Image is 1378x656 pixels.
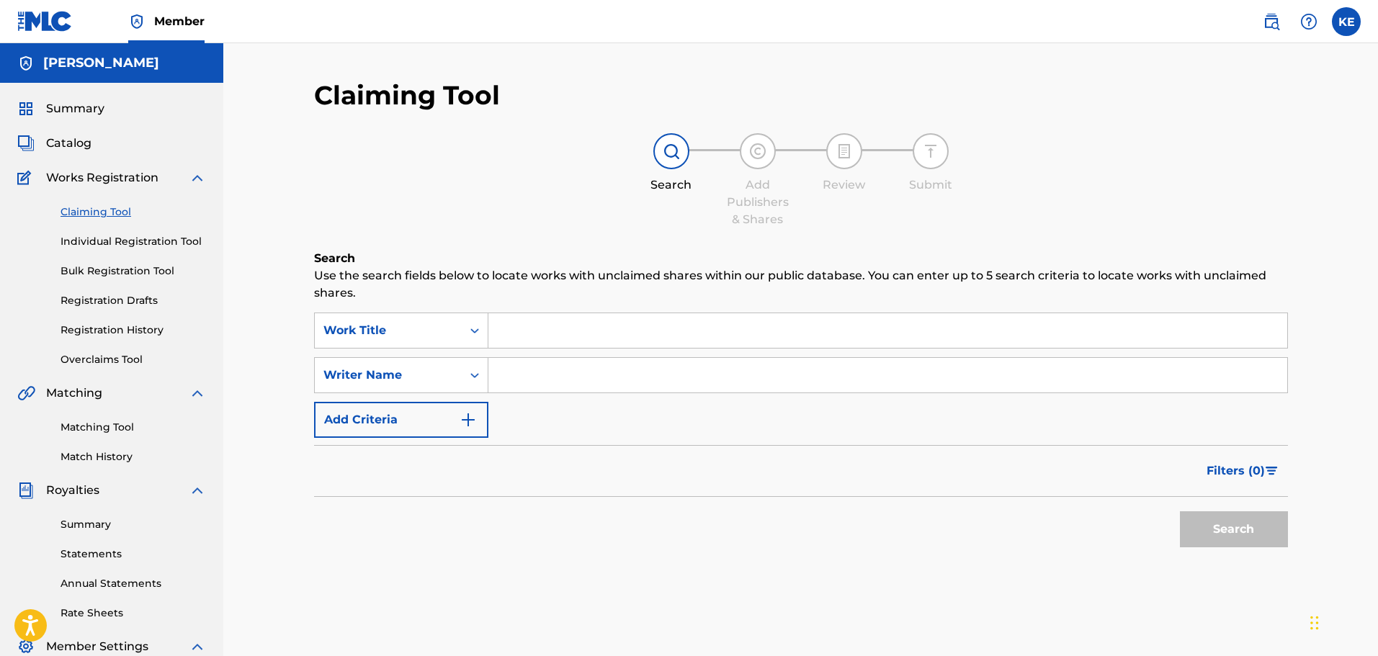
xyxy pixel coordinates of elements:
[46,482,99,499] span: Royalties
[61,449,206,464] a: Match History
[836,143,853,160] img: step indicator icon for Review
[46,385,102,402] span: Matching
[1338,431,1378,547] iframe: Resource Center
[46,169,158,187] span: Works Registration
[61,264,206,279] a: Bulk Registration Tool
[1263,13,1280,30] img: search
[46,638,148,655] span: Member Settings
[61,323,206,338] a: Registration History
[314,79,500,112] h2: Claiming Tool
[17,100,35,117] img: Summary
[61,576,206,591] a: Annual Statements
[895,176,967,194] div: Submit
[61,420,206,435] a: Matching Tool
[1266,467,1278,475] img: filter
[61,234,206,249] a: Individual Registration Tool
[722,176,794,228] div: Add Publishers & Shares
[749,143,766,160] img: step indicator icon for Add Publishers & Shares
[922,143,939,160] img: step indicator icon for Submit
[314,313,1288,554] form: Search Form
[61,606,206,621] a: Rate Sheets
[1300,13,1317,30] img: help
[17,135,35,152] img: Catalog
[1257,7,1286,36] a: Public Search
[314,267,1288,302] p: Use the search fields below to locate works with unclaimed shares within our public database. You...
[1332,7,1361,36] div: User Menu
[61,352,206,367] a: Overclaims Tool
[17,482,35,499] img: Royalties
[635,176,707,194] div: Search
[17,11,73,32] img: MLC Logo
[1294,7,1323,36] div: Help
[1310,601,1319,644] div: Drag
[17,55,35,72] img: Accounts
[323,322,453,339] div: Work Title
[323,367,453,384] div: Writer Name
[17,169,36,187] img: Works Registration
[17,385,35,402] img: Matching
[663,143,680,160] img: step indicator icon for Search
[154,13,205,30] span: Member
[46,100,104,117] span: Summary
[460,411,477,428] img: 9d2ae6d4665cec9f34b9.svg
[189,482,206,499] img: expand
[43,55,159,71] h5: Kameron Epps
[128,13,146,30] img: Top Rightsholder
[1306,587,1378,656] iframe: Chat Widget
[61,547,206,562] a: Statements
[314,250,1288,267] h6: Search
[189,169,206,187] img: expand
[61,205,206,220] a: Claiming Tool
[61,517,206,532] a: Summary
[17,135,91,152] a: CatalogCatalog
[61,293,206,308] a: Registration Drafts
[808,176,880,194] div: Review
[189,385,206,402] img: expand
[1207,462,1265,480] span: Filters ( 0 )
[17,638,35,655] img: Member Settings
[189,638,206,655] img: expand
[314,402,488,438] button: Add Criteria
[46,135,91,152] span: Catalog
[1198,453,1288,489] button: Filters (0)
[17,100,104,117] a: SummarySummary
